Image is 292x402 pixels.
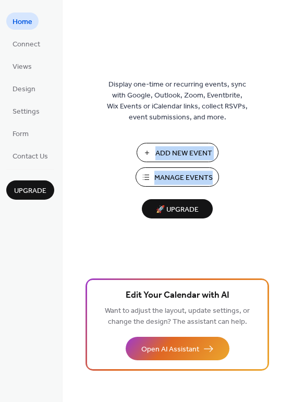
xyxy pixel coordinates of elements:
span: Manage Events [154,173,213,184]
span: Open AI Assistant [141,344,199,355]
span: Home [13,17,32,28]
span: Design [13,84,35,95]
span: Connect [13,39,40,50]
button: Add New Event [137,143,218,162]
span: Display one-time or recurring events, sync with Google, Outlook, Zoom, Eventbrite, Wix Events or ... [107,79,248,123]
a: Connect [6,35,46,52]
button: Manage Events [136,167,219,187]
a: Home [6,13,39,30]
a: Contact Us [6,147,54,164]
span: Contact Us [13,151,48,162]
span: Upgrade [14,186,46,197]
button: Upgrade [6,180,54,200]
span: Want to adjust the layout, update settings, or change the design? The assistant can help. [105,304,250,329]
span: Form [13,129,29,140]
a: Design [6,80,42,97]
a: Settings [6,102,46,119]
span: Settings [13,106,40,117]
button: Open AI Assistant [126,337,229,360]
button: 🚀 Upgrade [142,199,213,218]
span: 🚀 Upgrade [148,203,206,217]
span: Add New Event [155,148,212,159]
span: Views [13,62,32,72]
a: Views [6,57,38,75]
a: Form [6,125,35,142]
span: Edit Your Calendar with AI [126,288,229,303]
